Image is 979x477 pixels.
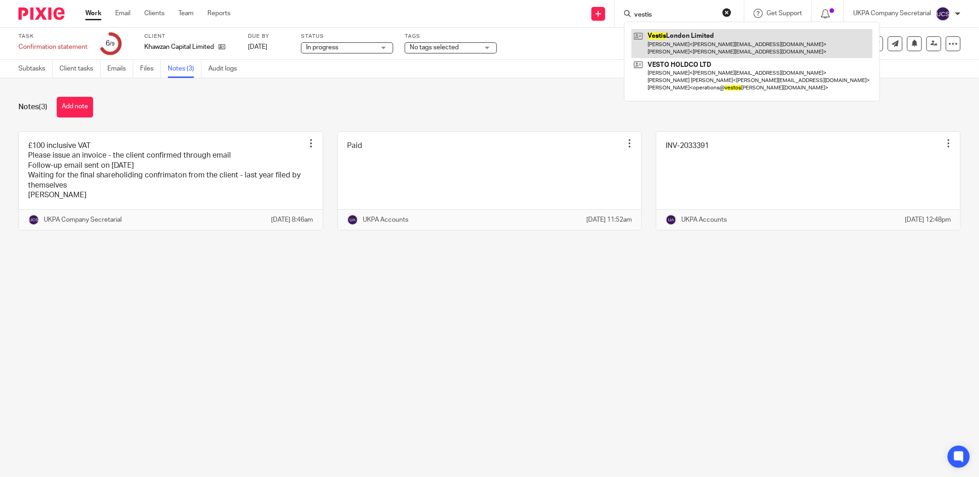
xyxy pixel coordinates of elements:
label: Status [301,33,393,40]
span: [DATE] [248,44,267,50]
span: In progress [306,44,338,51]
a: Files [140,60,161,78]
a: Client tasks [59,60,100,78]
p: Khawzan Capital Limited [144,42,214,52]
a: Email [115,9,130,18]
input: Search [633,11,716,19]
img: Pixie [18,7,65,20]
p: [DATE] 8:46am [271,215,313,224]
img: svg%3E [347,214,358,225]
label: Tags [405,33,497,40]
h1: Notes [18,102,47,112]
span: No tags selected [410,44,459,51]
a: Work [85,9,101,18]
a: Subtasks [18,60,53,78]
a: Reports [207,9,230,18]
img: svg%3E [666,214,677,225]
a: Team [178,9,194,18]
a: Emails [107,60,133,78]
a: Audit logs [208,60,244,78]
img: svg%3E [28,214,39,225]
button: Clear [722,8,731,17]
p: UKPA Company Secretarial [853,9,931,18]
small: /9 [110,41,115,47]
label: Task [18,33,88,40]
p: UKPA Company Secretarial [44,215,122,224]
div: Confirmation statement [18,42,88,52]
div: 6 [106,38,115,49]
a: Notes (3) [168,60,201,78]
p: UKPA Accounts [681,215,727,224]
label: Due by [248,33,289,40]
a: Clients [144,9,165,18]
label: Client [144,33,236,40]
p: [DATE] 11:52am [586,215,632,224]
p: UKPA Accounts [363,215,408,224]
span: Get Support [767,10,802,17]
p: [DATE] 12:48pm [905,215,951,224]
span: (3) [39,103,47,111]
img: svg%3E [936,6,950,21]
button: Add note [57,97,93,118]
